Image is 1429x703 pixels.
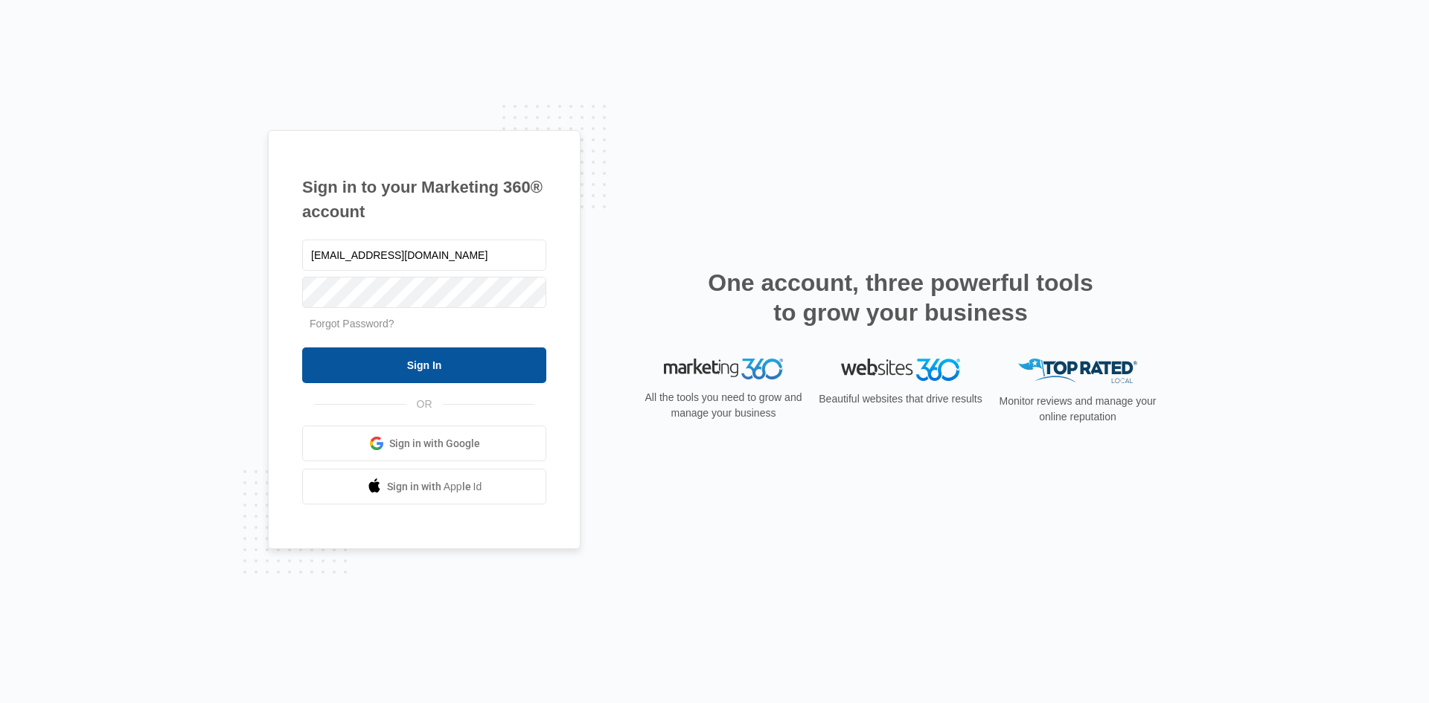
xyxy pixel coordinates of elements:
span: Sign in with Google [389,436,480,452]
p: Beautiful websites that drive results [817,391,984,407]
span: Sign in with Apple Id [387,479,482,495]
span: OR [406,397,443,412]
h2: One account, three powerful tools to grow your business [703,268,1098,327]
a: Sign in with Google [302,426,546,461]
h1: Sign in to your Marketing 360® account [302,175,546,224]
input: Email [302,240,546,271]
p: Monitor reviews and manage your online reputation [994,394,1161,425]
p: All the tools you need to grow and manage your business [640,390,807,421]
img: Websites 360 [841,359,960,380]
a: Forgot Password? [310,318,394,330]
img: Top Rated Local [1018,359,1137,383]
input: Sign In [302,347,546,383]
img: Marketing 360 [664,359,783,379]
a: Sign in with Apple Id [302,469,546,504]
